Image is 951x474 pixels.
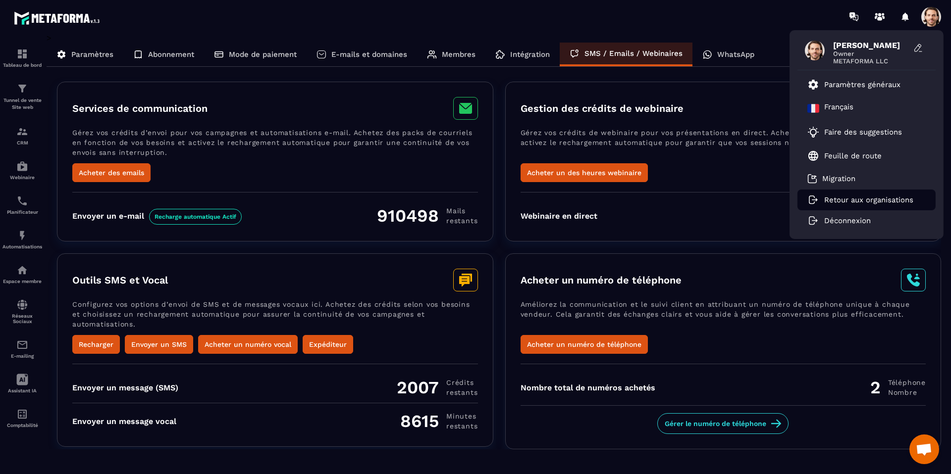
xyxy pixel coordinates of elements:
span: Mails [446,206,477,216]
div: Envoyer un message vocal [72,417,176,426]
div: Webinaire en direct [521,211,597,221]
button: Acheter un numéro vocal [198,335,298,354]
div: 2 [870,377,926,398]
a: Paramètres généraux [807,79,900,91]
h3: Services de communication [72,102,208,114]
p: Faire des suggestions [824,128,902,137]
p: Déconnexion [824,216,871,225]
p: WhatsApp [717,50,754,59]
p: E-mailing [2,353,42,359]
img: automations [16,264,28,276]
div: Envoyer un message (SMS) [72,383,178,392]
a: Migration [807,174,855,184]
p: Feuille de route [824,151,882,160]
p: Intégration [510,50,550,59]
img: social-network [16,299,28,311]
img: accountant [16,408,28,420]
p: Paramètres [71,50,113,59]
a: formationformationCRM [2,118,42,153]
span: restants [446,421,477,431]
img: formation [16,48,28,60]
a: Assistant IA [2,366,42,401]
span: Téléphone [888,378,926,387]
p: Français [824,102,853,114]
p: SMS / Emails / Webinaires [584,49,683,58]
p: Membres [442,50,475,59]
button: Acheter un numéro de téléphone [521,335,648,354]
div: 2007 [397,377,477,398]
a: schedulerschedulerPlanificateur [2,188,42,222]
p: Gérez vos crédits d’envoi pour vos campagnes et automatisations e-mail. Achetez des packs de cour... [72,128,478,163]
div: Ouvrir le chat [909,434,939,464]
p: Espace membre [2,279,42,284]
a: accountantaccountantComptabilité [2,401,42,435]
div: Envoyer un e-mail [72,211,242,221]
button: Acheter un des heures webinaire [521,163,648,182]
span: minutes [446,411,477,421]
a: social-networksocial-networkRéseaux Sociaux [2,291,42,332]
div: Nombre total de numéros achetés [521,383,655,392]
p: CRM [2,140,42,145]
p: Tableau de bord [2,62,42,68]
a: automationsautomationsAutomatisations [2,222,42,257]
span: restants [446,387,477,397]
p: E-mails et domaines [331,50,407,59]
span: Owner [833,50,907,57]
img: formation [16,83,28,95]
p: Configurez vos options d’envoi de SMS et de messages vocaux ici. Achetez des crédits selon vos be... [72,299,478,335]
a: formationformationTableau de bord [2,41,42,75]
div: 8615 [400,411,477,431]
p: Mode de paiement [229,50,297,59]
p: Améliorez la communication et le suivi client en attribuant un numéro de téléphone unique à chaqu... [521,299,926,335]
p: Webinaire [2,175,42,180]
p: Migration [822,174,855,183]
button: Gérer le numéro de téléphone [657,413,789,434]
h3: Outils SMS et Vocal [72,274,168,286]
img: logo [14,9,103,27]
span: Nombre [888,387,926,397]
span: [PERSON_NAME] [833,41,907,50]
a: emailemailE-mailing [2,332,42,366]
a: Feuille de route [807,150,882,162]
a: formationformationTunnel de vente Site web [2,75,42,118]
a: automationsautomationsEspace membre [2,257,42,291]
button: Envoyer un SMS [125,335,193,354]
p: Planificateur [2,209,42,215]
p: Gérez vos crédits de webinaire pour vos présentations en direct. Achetez des heures supplémentair... [521,128,926,163]
h3: Acheter un numéro de téléphone [521,274,682,286]
a: Faire des suggestions [807,126,913,138]
button: Expéditeur [303,335,353,354]
span: METAFORMA LLC [833,57,907,65]
p: Abonnement [148,50,194,59]
button: Acheter des emails [72,163,151,182]
span: restants [446,216,477,226]
p: Automatisations [2,244,42,249]
span: Recharge automatique Actif [149,209,242,225]
img: automations [16,160,28,172]
p: Assistant IA [2,388,42,393]
p: Paramètres généraux [824,80,900,89]
img: scheduler [16,195,28,207]
a: Retour aux organisations [807,195,913,204]
p: Comptabilité [2,423,42,428]
span: Gérer le numéro de téléphone [665,419,766,428]
div: > [47,33,941,449]
p: Tunnel de vente Site web [2,97,42,111]
img: email [16,339,28,351]
h3: Gestion des crédits de webinaire [521,102,684,114]
p: Retour aux organisations [824,195,913,204]
span: Crédits [446,378,477,387]
img: automations [16,230,28,241]
img: formation [16,126,28,138]
button: Recharger [72,335,120,354]
div: 910498 [377,205,477,226]
p: Réseaux Sociaux [2,313,42,324]
a: automationsautomationsWebinaire [2,153,42,188]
